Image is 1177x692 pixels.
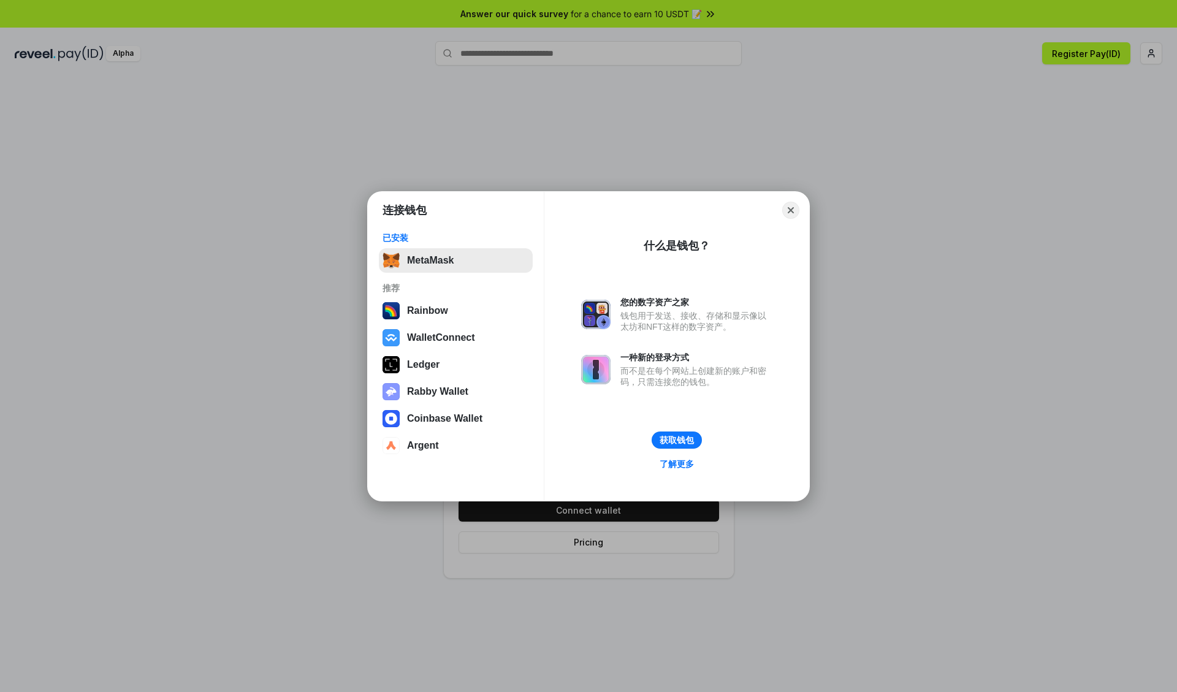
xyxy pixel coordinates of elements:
[383,283,529,294] div: 推荐
[407,305,448,316] div: Rainbow
[782,202,799,219] button: Close
[383,329,400,346] img: svg+xml,%3Csvg%20width%3D%2228%22%20height%3D%2228%22%20viewBox%3D%220%200%2028%2028%22%20fill%3D...
[379,406,533,431] button: Coinbase Wallet
[620,352,772,363] div: 一种新的登录方式
[644,238,710,253] div: 什么是钱包？
[379,298,533,323] button: Rainbow
[383,302,400,319] img: svg+xml,%3Csvg%20width%3D%22120%22%20height%3D%22120%22%20viewBox%3D%220%200%20120%20120%22%20fil...
[379,248,533,273] button: MetaMask
[383,383,400,400] img: svg+xml,%3Csvg%20xmlns%3D%22http%3A%2F%2Fwww.w3.org%2F2000%2Fsvg%22%20fill%3D%22none%22%20viewBox...
[652,432,702,449] button: 获取钱包
[379,433,533,458] button: Argent
[581,300,611,329] img: svg+xml,%3Csvg%20xmlns%3D%22http%3A%2F%2Fwww.w3.org%2F2000%2Fsvg%22%20fill%3D%22none%22%20viewBox...
[407,413,482,424] div: Coinbase Wallet
[407,386,468,397] div: Rabby Wallet
[407,440,439,451] div: Argent
[620,365,772,387] div: 而不是在每个网站上创建新的账户和密码，只需连接您的钱包。
[652,456,701,472] a: 了解更多
[407,332,475,343] div: WalletConnect
[379,325,533,350] button: WalletConnect
[383,252,400,269] img: svg+xml,%3Csvg%20fill%3D%22none%22%20height%3D%2233%22%20viewBox%3D%220%200%2035%2033%22%20width%...
[620,310,772,332] div: 钱包用于发送、接收、存储和显示像以太坊和NFT这样的数字资产。
[581,355,611,384] img: svg+xml,%3Csvg%20xmlns%3D%22http%3A%2F%2Fwww.w3.org%2F2000%2Fsvg%22%20fill%3D%22none%22%20viewBox...
[379,379,533,404] button: Rabby Wallet
[407,359,440,370] div: Ledger
[379,352,533,377] button: Ledger
[407,255,454,266] div: MetaMask
[383,356,400,373] img: svg+xml,%3Csvg%20xmlns%3D%22http%3A%2F%2Fwww.w3.org%2F2000%2Fsvg%22%20width%3D%2228%22%20height%3...
[383,410,400,427] img: svg+xml,%3Csvg%20width%3D%2228%22%20height%3D%2228%22%20viewBox%3D%220%200%2028%2028%22%20fill%3D...
[383,203,427,218] h1: 连接钱包
[660,458,694,470] div: 了解更多
[660,435,694,446] div: 获取钱包
[620,297,772,308] div: 您的数字资产之家
[383,232,529,243] div: 已安装
[383,437,400,454] img: svg+xml,%3Csvg%20width%3D%2228%22%20height%3D%2228%22%20viewBox%3D%220%200%2028%2028%22%20fill%3D...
